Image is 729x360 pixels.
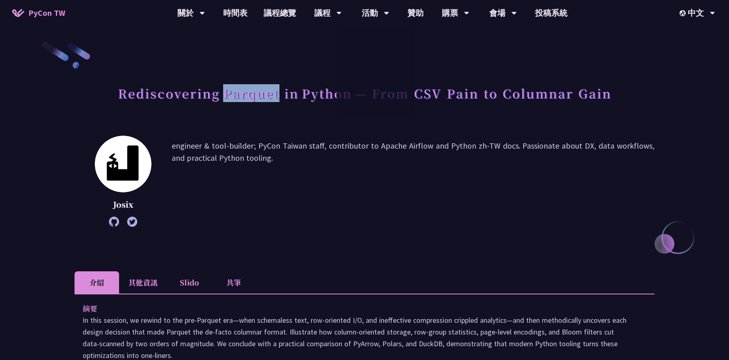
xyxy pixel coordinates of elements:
li: 共筆 [211,271,256,294]
li: Slido [167,271,211,294]
li: 其他資訊 [119,271,167,294]
p: Josix [95,198,151,211]
a: PyCon TW [4,3,73,23]
img: Locale Icon [680,10,688,16]
h1: Rediscovering Parquet in Python — From CSV Pain to Columnar Gain [118,81,612,105]
span: PyCon TW [28,7,65,19]
img: Home icon of PyCon TW 2025 [12,9,24,17]
p: engineer & tool-builder; PyCon Taiwan staff, contributor to Apache Airflow and Python zh-TW docs.... [172,140,654,223]
p: 摘要 [83,302,630,314]
img: Josix [95,136,151,192]
li: 介紹 [75,271,119,294]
